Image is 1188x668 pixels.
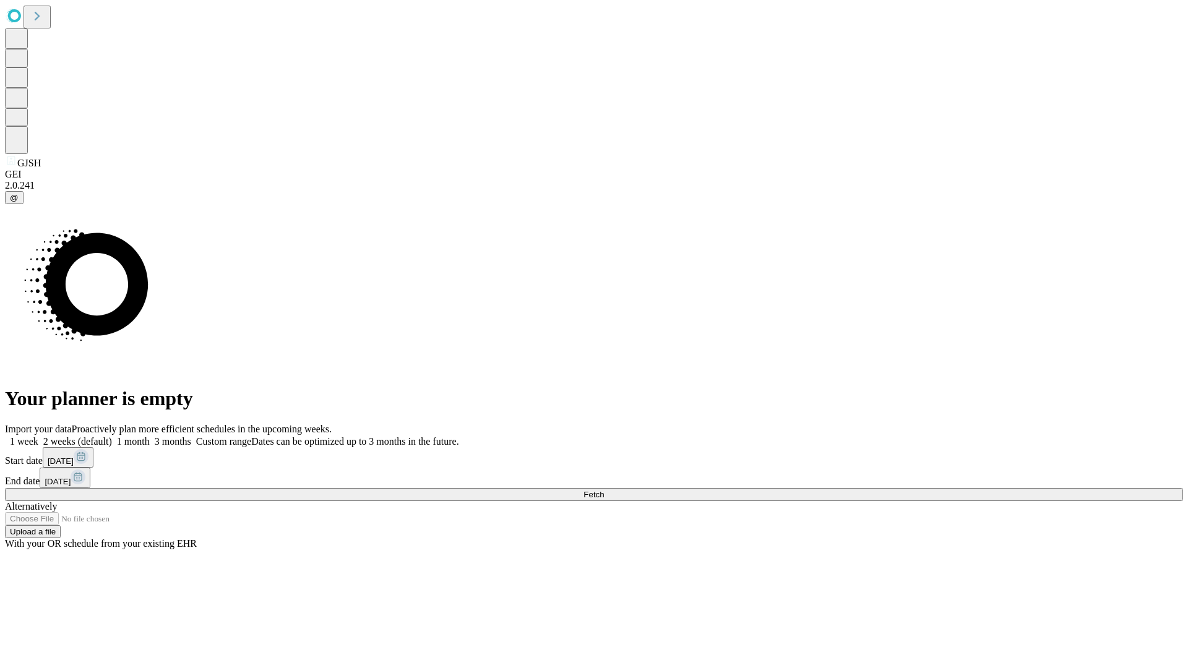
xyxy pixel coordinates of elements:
div: GEI [5,169,1183,180]
span: Dates can be optimized up to 3 months in the future. [251,436,458,447]
span: Alternatively [5,501,57,512]
span: @ [10,193,19,202]
div: End date [5,468,1183,488]
button: Fetch [5,488,1183,501]
span: GJSH [17,158,41,168]
span: Import your data [5,424,72,434]
div: 2.0.241 [5,180,1183,191]
span: 1 month [117,436,150,447]
span: Proactively plan more efficient schedules in the upcoming weeks. [72,424,332,434]
button: [DATE] [40,468,90,488]
h1: Your planner is empty [5,387,1183,410]
span: [DATE] [45,477,71,486]
span: 2 weeks (default) [43,436,112,447]
div: Start date [5,447,1183,468]
span: With your OR schedule from your existing EHR [5,538,197,549]
button: Upload a file [5,525,61,538]
span: Fetch [583,490,604,499]
span: [DATE] [48,456,74,466]
span: 1 week [10,436,38,447]
button: @ [5,191,24,204]
span: Custom range [196,436,251,447]
span: 3 months [155,436,191,447]
button: [DATE] [43,447,93,468]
